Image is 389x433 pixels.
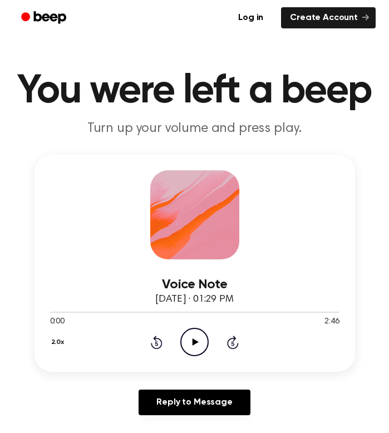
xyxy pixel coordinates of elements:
span: 2:46 [324,316,339,328]
a: Reply to Message [139,390,250,415]
h1: You were left a beep [13,71,376,111]
p: Turn up your volume and press play. [13,120,376,137]
h3: Voice Note [50,277,339,292]
a: Create Account [281,7,376,28]
button: 2.0x [50,333,68,352]
a: Log in [227,5,274,31]
a: Beep [13,7,76,29]
span: 0:00 [50,316,65,328]
span: [DATE] · 01:29 PM [155,294,233,304]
